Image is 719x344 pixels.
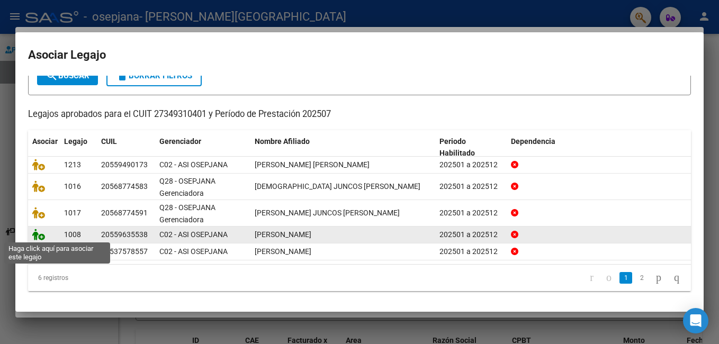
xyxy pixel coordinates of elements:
[439,229,502,241] div: 202501 a 202512
[511,137,555,146] span: Dependencia
[439,180,502,193] div: 202501 a 202512
[46,71,89,80] span: Buscar
[159,160,228,169] span: C02 - ASI OSEPJANA
[64,247,77,256] span: 887
[28,130,60,165] datatable-header-cell: Asociar
[37,66,98,85] button: Buscar
[159,203,215,224] span: Q28 - OSEPJANA Gerenciadora
[435,130,507,165] datatable-header-cell: Periodo Habilitado
[439,137,475,158] span: Periodo Habilitado
[64,160,81,169] span: 1213
[28,265,159,291] div: 6 registros
[601,272,616,284] a: go to previous page
[116,69,129,82] mat-icon: delete
[97,130,155,165] datatable-header-cell: CUIL
[32,137,58,146] span: Asociar
[159,137,201,146] span: Gerenciador
[439,159,502,171] div: 202501 a 202512
[159,230,228,239] span: C02 - ASI OSEPJANA
[159,177,215,197] span: Q28 - OSEPJANA Gerenciadora
[101,246,148,258] div: 20537578557
[28,45,691,65] h2: Asociar Legajo
[255,182,420,191] span: ARAGON JUNCOS RAMIRO JULIAN
[255,160,370,169] span: PALOMARES DANTE BAUTISTA
[250,130,435,165] datatable-header-cell: Nombre Afiliado
[155,130,250,165] datatable-header-cell: Gerenciador
[101,180,148,193] div: 20568774583
[683,308,708,333] div: Open Intercom Messenger
[101,137,117,146] span: CUIL
[64,230,81,239] span: 1008
[439,207,502,219] div: 202501 a 202512
[635,272,648,284] a: 2
[255,230,311,239] span: FERNANDEZ TOBIAS ALEXI
[439,246,502,258] div: 202501 a 202512
[669,272,684,284] a: go to last page
[116,71,192,80] span: Borrar Filtros
[634,269,650,287] li: page 2
[106,65,202,86] button: Borrar Filtros
[60,130,97,165] datatable-header-cell: Legajo
[46,69,58,82] mat-icon: search
[255,209,400,217] span: ARAGON JUNCOS LISANDRO MATEO
[64,182,81,191] span: 1016
[619,272,632,284] a: 1
[28,108,691,121] p: Legajos aprobados para el CUIT 27349310401 y Período de Prestación 202507
[64,137,87,146] span: Legajo
[101,207,148,219] div: 20568774591
[255,137,310,146] span: Nombre Afiliado
[585,272,598,284] a: go to first page
[507,130,691,165] datatable-header-cell: Dependencia
[651,272,666,284] a: go to next page
[255,247,311,256] span: VERBAUVEDE MISAEL OSCAR
[159,247,228,256] span: C02 - ASI OSEPJANA
[101,159,148,171] div: 20559490173
[101,229,148,241] div: 20559635538
[64,209,81,217] span: 1017
[618,269,634,287] li: page 1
